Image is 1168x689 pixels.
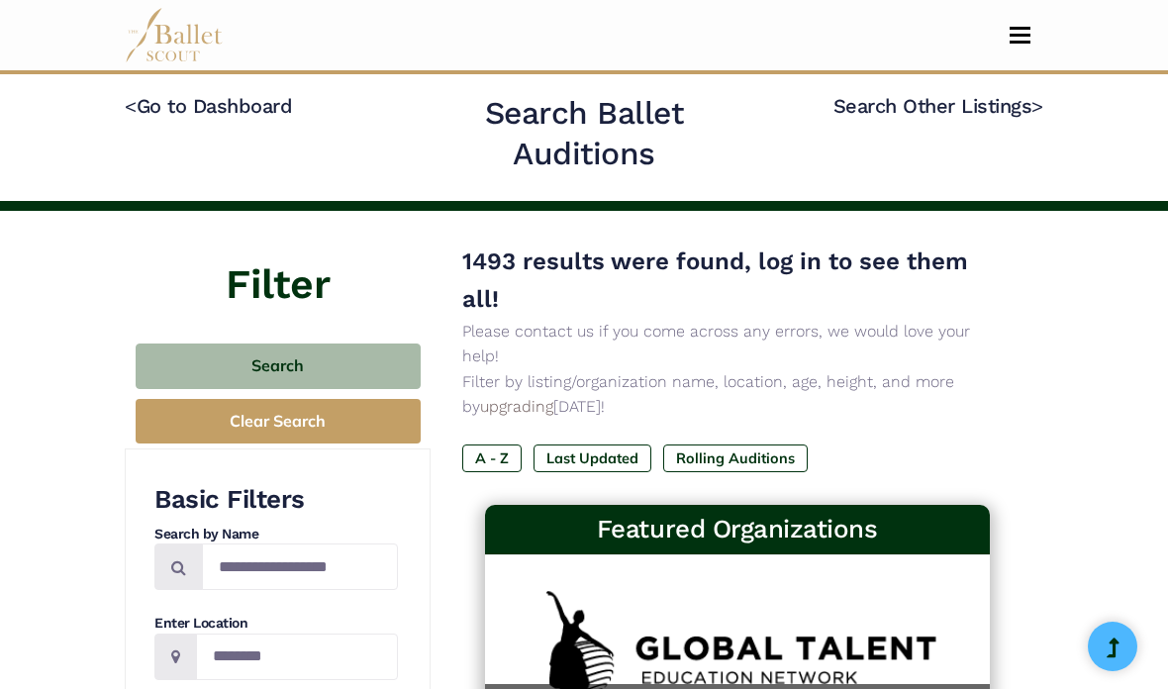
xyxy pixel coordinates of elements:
button: Search [136,344,421,390]
h4: Filter [125,211,431,314]
code: < [125,93,137,118]
code: > [1031,93,1043,118]
h4: Search by Name [154,525,398,544]
input: Search by names... [202,543,398,590]
p: Please contact us if you come across any errors, we would love your help! [462,319,1012,369]
label: Last Updated [534,444,651,472]
span: 1493 results were found, log in to see them all! [462,247,968,313]
h2: Search Ballet Auditions [416,93,751,175]
p: Filter by listing/organization name, location, age, height, and more by [DATE]! [462,369,1012,420]
a: <Go to Dashboard [125,94,292,118]
button: Clear Search [136,399,421,443]
h3: Basic Filters [154,483,398,517]
button: Toggle navigation [997,26,1043,45]
h3: Featured Organizations [501,513,974,546]
label: Rolling Auditions [663,444,808,472]
label: A - Z [462,444,522,472]
input: Location [196,634,398,680]
h4: Enter Location [154,614,398,634]
a: Search Other Listings> [833,94,1043,118]
a: upgrading [480,397,553,416]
